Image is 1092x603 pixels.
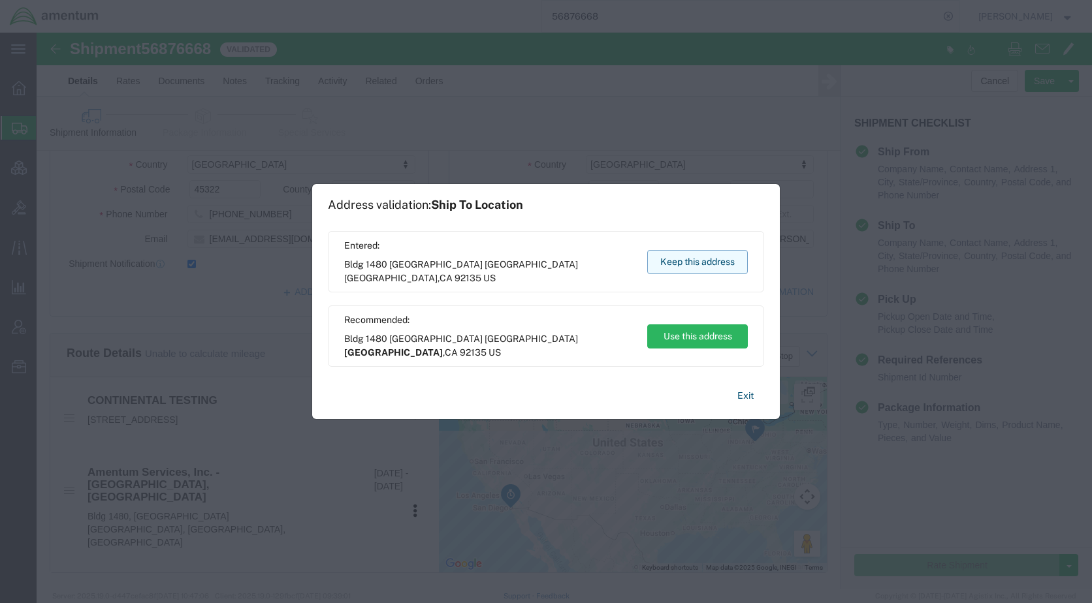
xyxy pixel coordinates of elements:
span: Entered: [344,239,635,253]
button: Use this address [647,324,748,348]
span: US [483,273,496,283]
span: Bldg 1480 [GEOGRAPHIC_DATA] [GEOGRAPHIC_DATA] , [344,258,635,285]
span: [GEOGRAPHIC_DATA] [344,273,438,283]
span: Ship To Location [431,198,523,211]
span: Recommended: [344,313,635,327]
span: 92135 [460,347,487,358]
span: CA [440,273,453,283]
span: Bldg 1480 [GEOGRAPHIC_DATA] [GEOGRAPHIC_DATA] , [344,332,635,360]
span: CA [445,347,458,358]
span: [GEOGRAPHIC_DATA] [344,347,443,358]
span: 92135 [455,273,481,283]
span: US [489,347,501,358]
h1: Address validation: [328,198,523,212]
button: Exit [727,384,764,407]
button: Keep this address [647,250,748,274]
